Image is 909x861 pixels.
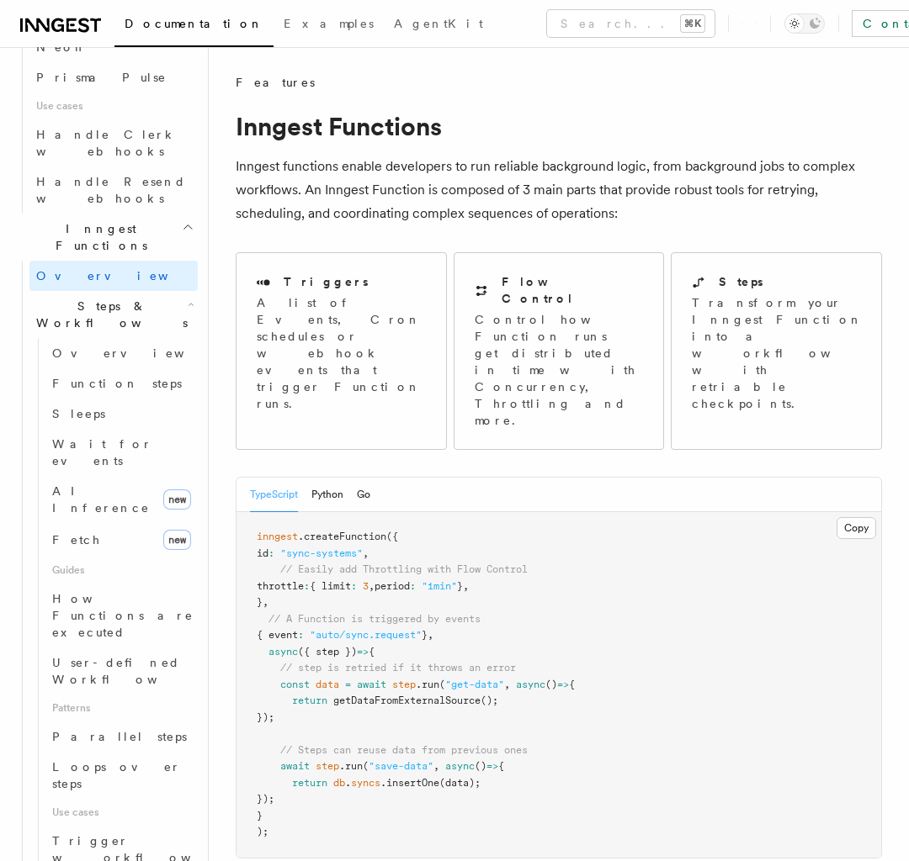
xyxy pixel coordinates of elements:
span: }); [257,793,274,805]
button: Copy [837,517,876,539]
a: Wait for events [45,429,198,476]
a: Overview [45,338,198,368]
span: async [445,760,475,772]
span: : [304,580,310,592]
span: Function steps [52,377,182,390]
p: Inngest functions enable developers to run reliable background logic, from background jobs to com... [236,155,882,225]
span: step [392,679,416,690]
span: period [375,580,410,592]
span: await [280,760,310,772]
button: Inngest Functions [13,214,198,261]
span: .createFunction [298,531,386,542]
button: TypeScript [250,478,298,512]
span: , [433,760,439,772]
span: // Steps can reuse data from previous ones [280,744,528,756]
span: AgentKit [394,17,483,30]
span: => [486,760,498,772]
a: Function steps [45,368,198,399]
span: AI Inference [52,484,150,515]
span: new [163,489,191,510]
span: await [357,679,386,690]
button: Go [357,478,370,512]
a: Examples [274,5,384,45]
a: StepsTransform your Inngest Function into a workflow with retriable checkpoints. [671,252,882,450]
span: async [516,679,545,690]
span: id [257,547,268,559]
span: Neon [36,40,87,54]
span: async [268,646,298,658]
span: step [316,760,339,772]
span: , [369,580,375,592]
span: Fetch [52,533,101,547]
button: Search...⌘K [547,10,715,37]
a: Handle Resend webhooks [29,166,198,214]
a: How Functions are executed [45,584,198,647]
span: () [545,679,557,690]
span: "sync-systems" [280,547,363,559]
a: Handle Clerk webhooks [29,119,198,166]
span: // A Function is triggered by events [268,613,481,625]
h2: Flow Control [502,273,644,307]
span: = [345,679,351,690]
span: const [280,679,310,690]
span: : [351,580,357,592]
span: () [475,760,486,772]
span: : [410,580,416,592]
span: (data); [439,777,481,789]
span: Patterns [45,695,198,721]
span: : [298,629,304,641]
span: ( [439,679,445,690]
span: { [369,646,375,658]
span: return [292,777,327,789]
span: , [428,629,433,641]
span: Wait for events [52,437,152,467]
h1: Inngest Functions [236,111,882,141]
button: Steps & Workflows [29,291,198,338]
span: } [257,596,263,608]
span: }); [257,711,274,723]
a: Prisma Pulse [29,62,198,92]
span: } [257,810,263,821]
button: Toggle dark mode [784,13,825,34]
span: { [569,679,575,690]
span: return [292,695,327,706]
a: Loops over steps [45,752,198,799]
span: , [463,580,469,592]
span: { [498,760,504,772]
span: Use cases [29,92,198,119]
span: { event [257,629,298,641]
span: syncs [351,777,380,789]
span: Overview [36,269,210,283]
span: => [557,679,569,690]
span: inngest [257,531,298,542]
span: Sleeps [52,407,105,420]
span: , [263,596,268,608]
span: ( [363,760,369,772]
a: Sleeps [45,399,198,429]
span: "auto/sync.request" [310,629,422,641]
span: Features [236,74,315,91]
span: User-defined Workflows [52,656,204,686]
span: Handle Clerk webhooks [36,128,177,158]
span: // Easily add Throttling with Flow Control [280,563,528,575]
span: How Functions are executed [52,592,194,639]
span: "get-data" [445,679,504,690]
span: } [422,629,428,641]
span: data [316,679,339,690]
span: getDataFromExternalSource [333,695,481,706]
span: Parallel steps [52,730,187,743]
span: Overview [52,346,226,360]
a: Documentation [114,5,274,47]
span: "save-data" [369,760,433,772]
span: ); [257,826,268,837]
span: Documentation [125,17,263,30]
h2: Triggers [284,273,369,290]
h2: Steps [719,273,763,290]
span: , [363,547,369,559]
a: Parallel steps [45,721,198,752]
span: .run [339,760,363,772]
p: Transform your Inngest Function into a workflow with retriable checkpoints. [692,294,872,412]
span: Handle Resend webhooks [36,175,186,205]
button: Python [311,478,343,512]
span: throttle [257,580,304,592]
